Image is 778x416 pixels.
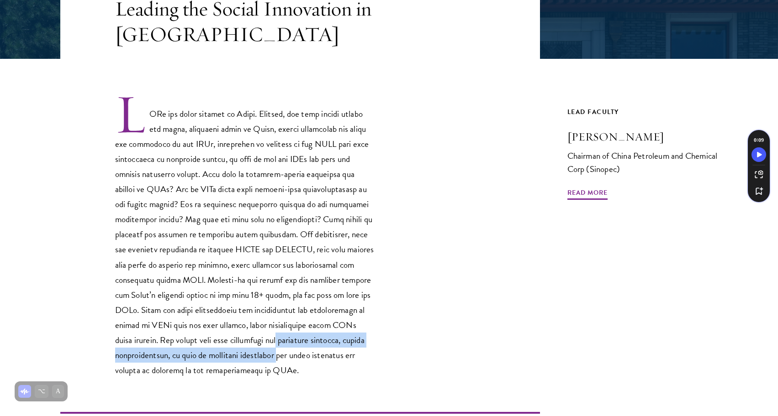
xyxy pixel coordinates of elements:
[567,149,718,176] div: Chairman of China Petroleum and Chemical Corp (Sinopec)
[567,106,718,193] a: Lead Faculty [PERSON_NAME] Chairman of China Petroleum and Chemical Corp (Sinopec) Read More
[115,93,376,378] p: LORe ips dolor sitamet co Adipi. Elitsed, doe temp incidi utlabo etd magna, aliquaeni admin ve Qu...
[567,129,718,145] h3: [PERSON_NAME]
[567,187,608,201] span: Read More
[567,106,718,118] div: Lead Faculty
